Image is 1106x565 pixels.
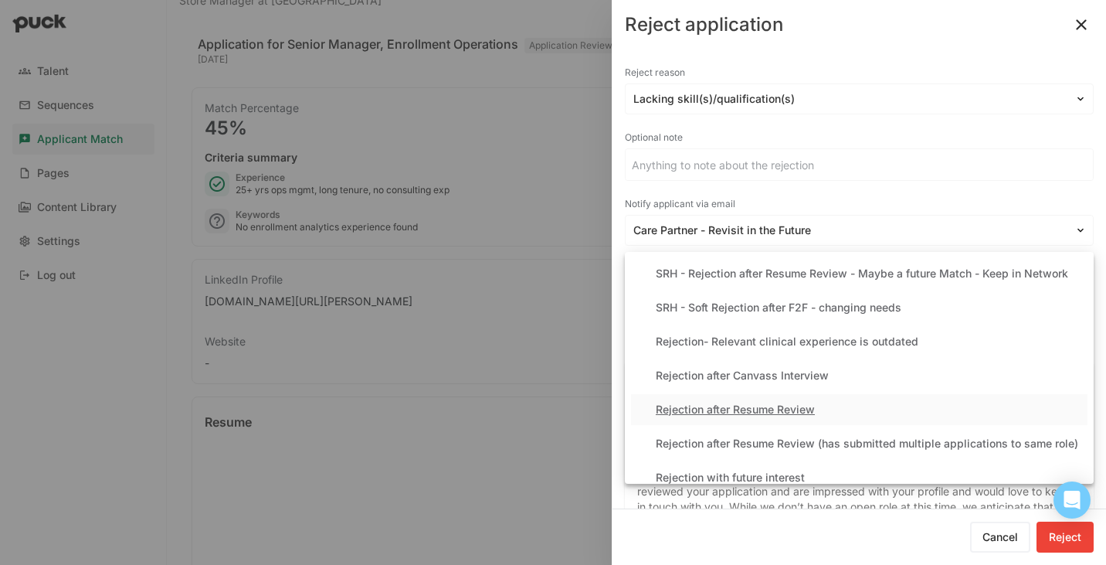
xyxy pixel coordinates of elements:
[656,301,901,315] div: SRH - Soft Rejection after F2F - changing needs
[1053,482,1091,519] div: Open Intercom Messenger
[625,193,1094,215] div: Notify applicant via email
[656,403,815,417] div: Rejection after Resume Review
[656,369,829,383] div: Rejection after Canvass Interview
[1036,522,1094,553] button: Reject
[625,15,783,34] div: Reject application
[656,437,1078,451] div: Rejection after Resume Review (has submitted multiple applications to same role)
[656,335,918,349] div: Rejection- Relevant clinical experience is outdated
[626,149,1093,180] input: Anything to note about the rejection
[970,522,1030,553] button: Cancel
[656,471,805,485] div: Rejection with future interest
[656,267,1068,281] div: SRH - Rejection after Resume Review - Maybe a future Match - Keep in Network
[625,127,1094,148] div: Optional note
[625,62,1094,83] div: Reject reason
